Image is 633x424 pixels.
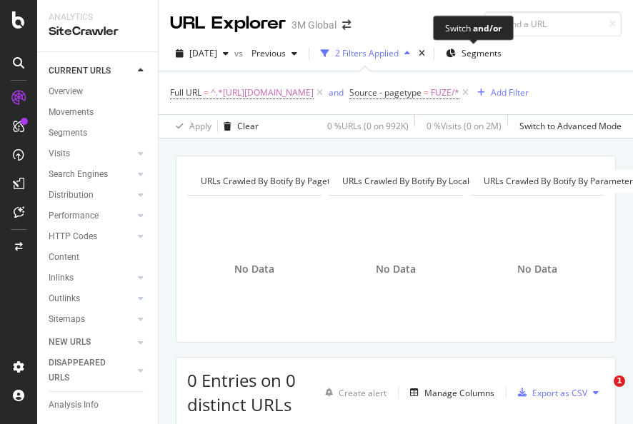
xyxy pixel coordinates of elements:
div: Manage Columns [424,387,494,399]
div: Performance [49,208,99,223]
div: Inlinks [49,271,74,286]
div: SiteCrawler [49,24,146,40]
div: HTTP Codes [49,229,97,244]
button: Clear [218,115,259,138]
a: Outlinks [49,291,134,306]
a: Inlinks [49,271,134,286]
div: Apply [189,120,211,132]
h4: URLs Crawled By Botify By locale [339,170,496,193]
div: Switch to Advanced Mode [519,120,622,132]
a: NEW URLS [49,335,134,350]
a: Segments [49,126,148,141]
div: CURRENT URLS [49,64,111,79]
div: Export as CSV [532,387,587,399]
span: No Data [234,262,274,276]
div: 0 % Visits ( 0 on 2M ) [427,120,502,132]
span: Full URL [170,86,201,99]
div: Outlinks [49,291,80,306]
button: 2 Filters Applied [315,42,416,65]
button: Apply [170,115,211,138]
button: [DATE] [170,42,234,65]
a: Sitemaps [49,312,134,327]
span: No Data [376,262,416,276]
span: Source - pagetype [349,86,422,99]
button: Switch to Advanced Mode [514,115,622,138]
span: FUZE/* [431,83,459,103]
button: Export as CSV [512,381,587,404]
div: and/or [473,22,502,34]
div: 0 % URLs ( 0 on 992K ) [327,120,409,132]
a: CURRENT URLS [49,64,134,79]
div: times [416,46,428,61]
span: Segments [462,47,502,59]
div: Visits [49,146,70,161]
h4: URLs Crawled By Botify By pagetype [198,170,366,193]
span: 0 Entries on 0 distinct URLs [187,368,296,416]
a: DISAPPEARED URLS [49,355,134,385]
span: URLs Crawled By Botify By pagetype [201,175,344,187]
a: Performance [49,208,134,223]
a: Movements [49,105,148,120]
a: HTTP Codes [49,229,134,244]
a: Analysis Info [49,398,148,413]
div: DISAPPEARED URLS [49,355,121,385]
div: Add Filter [491,86,529,99]
div: URL Explorer [170,11,286,36]
div: Movements [49,105,94,120]
div: Segments [49,126,87,141]
div: Analysis Info [49,398,99,413]
button: Manage Columns [404,384,494,401]
span: vs [234,47,246,59]
span: 1 [614,375,625,387]
span: = [204,86,209,99]
span: Previous [246,47,286,59]
span: ^.*[URL][DOMAIN_NAME] [211,83,314,103]
button: Segments [440,42,507,65]
div: Switch [445,22,502,34]
input: Find a URL [484,11,622,36]
button: Create alert [319,381,387,404]
a: Search Engines [49,167,134,182]
a: Visits [49,146,134,161]
iframe: Intercom live chat [584,375,619,410]
div: Create alert [339,387,387,399]
div: 2 Filters Applied [335,47,399,59]
button: Previous [246,42,303,65]
span: No Data [517,262,557,276]
div: Clear [237,120,259,132]
span: 2025 Sep. 7th [189,47,217,59]
a: Overview [49,84,148,99]
div: Analytics [49,11,146,24]
span: = [424,86,429,99]
div: Overview [49,84,83,99]
a: Distribution [49,188,134,203]
span: URLs Crawled By Botify By locale [342,175,474,187]
div: Distribution [49,188,94,203]
button: Add Filter [472,84,529,101]
div: 3M Global [291,18,337,32]
div: Content [49,250,79,265]
div: Sitemaps [49,312,85,327]
button: and [329,86,344,99]
a: Content [49,250,148,265]
div: arrow-right-arrow-left [342,20,351,30]
div: NEW URLS [49,335,91,350]
div: Search Engines [49,167,108,182]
